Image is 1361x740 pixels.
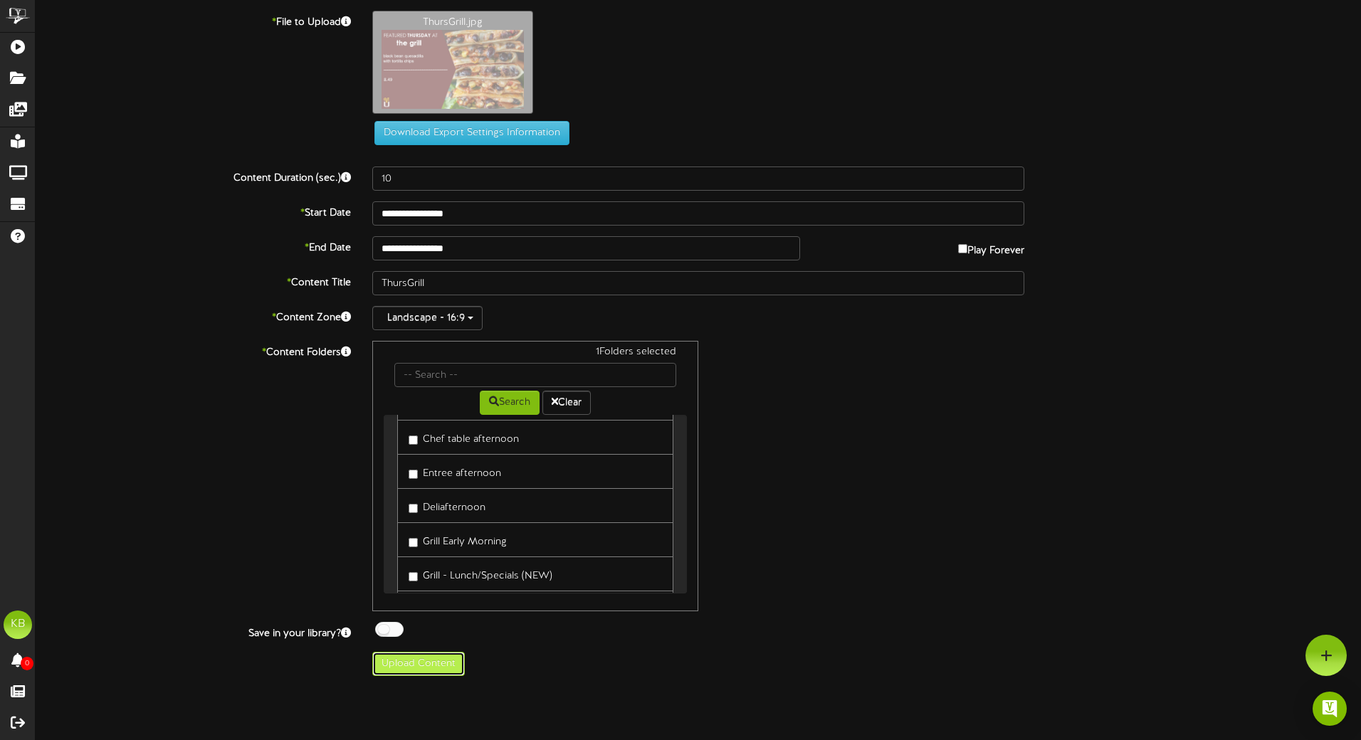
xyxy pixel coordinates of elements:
[409,538,418,547] input: Grill Early Morning
[25,236,362,255] label: End Date
[25,201,362,221] label: Start Date
[372,271,1024,295] input: Title of this Content
[958,236,1024,258] label: Play Forever
[409,496,485,515] label: Deliafternoon
[372,306,483,330] button: Landscape - 16:9
[372,652,465,676] button: Upload Content
[409,462,501,481] label: Entree afternoon
[409,530,507,549] label: Grill Early Morning
[409,564,552,583] label: Grill - Lunch/Specials (NEW)
[409,428,519,447] label: Chef table afternoon
[4,610,32,639] div: KB
[409,572,418,581] input: Grill - Lunch/Specials (NEW)
[1313,692,1347,726] div: Open Intercom Messenger
[25,341,362,360] label: Content Folders
[384,345,687,363] div: 1 Folders selected
[374,121,569,145] button: Download Export Settings Information
[394,363,676,387] input: -- Search --
[480,391,540,415] button: Search
[21,657,33,670] span: 0
[25,271,362,290] label: Content Title
[542,391,591,415] button: Clear
[409,504,418,513] input: Deliafternoon
[409,435,418,445] input: Chef table afternoon
[409,470,418,479] input: Entree afternoon
[25,166,362,186] label: Content Duration (sec.)
[25,622,362,641] label: Save in your library?
[25,11,362,30] label: File to Upload
[958,244,967,253] input: Play Forever
[367,128,569,139] a: Download Export Settings Information
[25,306,362,325] label: Content Zone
